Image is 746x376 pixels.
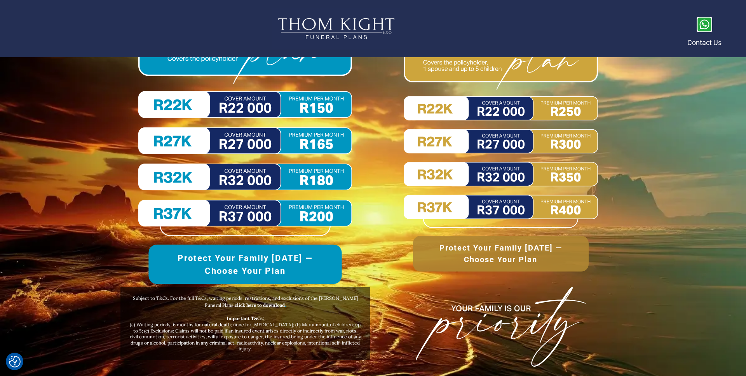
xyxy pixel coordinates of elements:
img: Family Plan [404,31,598,228]
a: click here to download. [235,302,286,308]
span: Protect Your Family [DATE] —Choose Your Plan [427,242,575,265]
a: Protect Your Family [DATE] —Choose Your Plan [149,244,342,284]
img: Single Plan [138,20,352,236]
span: (a) Waiting periods: 6 months for natural death; none for [MEDICAL_DATA]; (b) Max amount of child... [130,315,361,352]
img: 2_Your Family is our Priority [416,287,586,367]
span: Subject to T&Cs. For the full T&Cs, waiting periods, restrictions, and exclusions of the [PERSON_... [133,295,358,308]
button: Consent Preferences [9,356,21,367]
img: Revisit consent button [9,356,21,367]
strong: Important T&Cs: [227,315,264,321]
a: Protect Your Family [DATE] —Choose Your Plan [413,236,589,272]
strong: click here to download [235,302,285,308]
span: . [285,302,286,308]
p: Contact Us [687,37,722,49]
span: Protect Your Family [DATE] —Choose Your Plan [164,251,327,277]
